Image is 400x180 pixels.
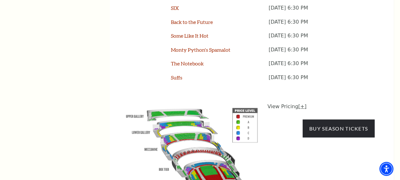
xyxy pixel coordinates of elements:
a: The Notebook [171,60,204,66]
a: Some Like It Hot [171,32,208,38]
p: View Pricing [267,102,375,110]
p: [DATE] 6:30 PM [269,18,375,32]
p: [DATE] 6:30 PM [269,32,375,46]
a: [+] [298,103,306,109]
p: [DATE] 6:30 PM [269,46,375,60]
a: Monty Python's Spamalot [171,46,230,52]
a: Back to the Future [171,19,213,25]
p: [DATE] 6:30 PM [269,74,375,87]
a: SIX [171,5,179,11]
div: Accessibility Menu [379,162,393,176]
p: [DATE] 6:30 PM [269,60,375,73]
a: Suffs [171,74,182,80]
p: [DATE] 6:30 PM [269,4,375,18]
a: Buy Season Tickets [303,119,375,137]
